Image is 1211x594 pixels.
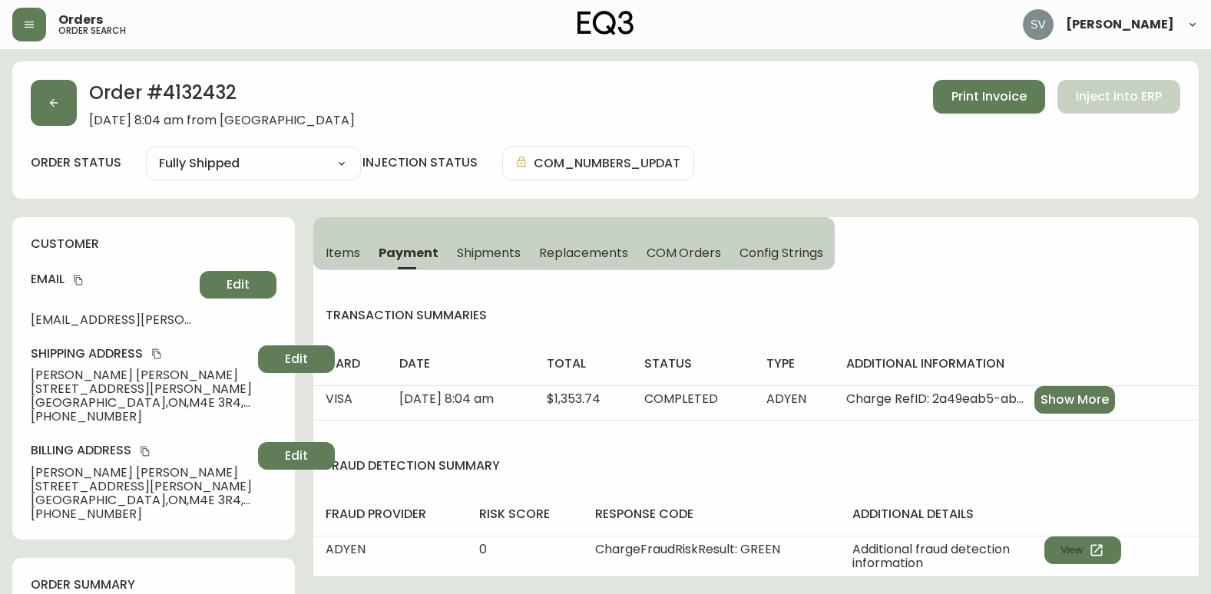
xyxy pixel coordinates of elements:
span: Edit [285,351,308,368]
span: 0 [479,540,487,558]
h5: order search [58,26,126,35]
h4: injection status [362,154,478,171]
button: Edit [258,345,335,373]
span: Orders [58,14,103,26]
h4: fraud provider [326,506,454,523]
span: [GEOGRAPHIC_DATA] , ON , M4E 3R4 , CA [31,493,252,507]
span: [PHONE_NUMBER] [31,507,252,521]
span: [STREET_ADDRESS][PERSON_NAME] [31,480,252,493]
button: Print Invoice [933,80,1045,114]
span: ADYEN [766,390,806,408]
button: Edit [258,442,335,470]
span: COM Orders [647,245,722,261]
h4: order summary [31,576,276,593]
h4: total [547,355,620,372]
span: $1,353.74 [547,390,601,408]
span: Shipments [457,245,521,261]
label: order status [31,154,121,171]
h4: Billing Address [31,442,252,459]
span: [PERSON_NAME] [PERSON_NAME] [31,368,252,382]
span: Print Invoice [951,88,1027,105]
span: Additional fraud detection information [852,543,1044,570]
h4: additional details [852,506,1187,523]
img: 0ef69294c49e88f033bcbeb13310b844 [1023,9,1054,40]
span: Edit [227,276,250,293]
h4: Email [31,271,194,288]
h4: fraud detection summary [313,457,1199,474]
button: View [1044,536,1121,564]
span: Config Strings [740,245,822,261]
span: VISA [326,390,352,408]
button: copy [149,346,164,361]
h4: additional information [846,355,1186,372]
button: copy [137,444,153,459]
span: Charge RefID: 2a49eab5-ab9c-48bd-9d78-6d0be0c7d359 [846,392,1028,406]
span: [DATE] 8:04 am from [GEOGRAPHIC_DATA] [89,114,355,127]
span: [PERSON_NAME] [PERSON_NAME] [31,466,252,480]
span: Show More [1041,391,1109,408]
img: logo [577,11,634,35]
span: [STREET_ADDRESS][PERSON_NAME] [31,382,252,396]
span: ChargeFraudRiskResult: GREEN [595,540,780,558]
h4: response code [595,506,827,523]
span: [PERSON_NAME] [1066,18,1174,31]
span: Payment [379,245,438,261]
h4: risk score [479,506,571,523]
h4: date [399,355,523,372]
h4: Shipping Address [31,345,252,362]
span: [EMAIL_ADDRESS][PERSON_NAME][DOMAIN_NAME] [31,313,194,327]
button: Edit [200,271,276,299]
span: [PHONE_NUMBER] [31,410,252,424]
h2: Order # 4132432 [89,80,355,114]
span: [DATE] 8:04 am [399,390,494,408]
h4: customer [31,236,276,252]
h4: type [766,355,822,372]
h4: transaction summaries [313,307,1199,324]
h4: card [326,355,375,372]
h4: status [644,355,742,372]
button: Show More [1034,386,1115,414]
span: ADYEN [326,540,366,558]
span: [GEOGRAPHIC_DATA] , ON , M4E 3R4 , CA [31,396,252,410]
span: Items [326,245,360,261]
span: Replacements [539,245,627,261]
span: Edit [285,447,308,464]
span: COMPLETED [644,390,718,408]
button: copy [71,272,86,288]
